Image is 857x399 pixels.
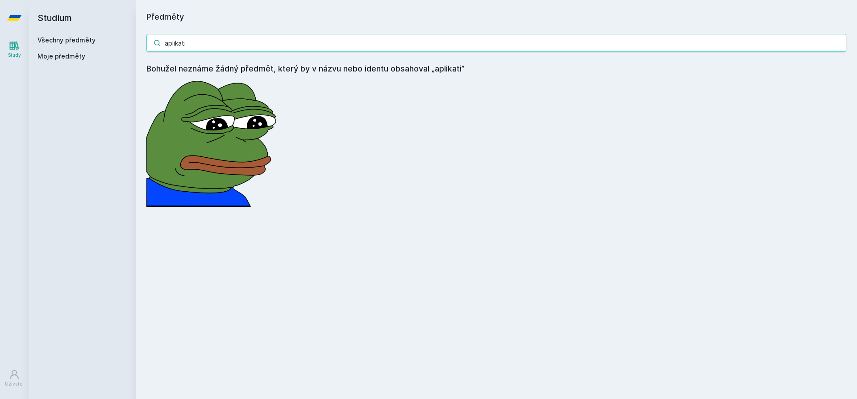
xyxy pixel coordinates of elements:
div: Study [8,52,21,59]
h4: Bohužel neznáme žádný předmět, který by v názvu nebo identu obsahoval „aplikati” [146,63,846,75]
a: Uživatel [2,365,27,392]
input: Název nebo ident předmětu… [146,34,846,52]
h1: Předměty [146,11,846,23]
a: Study [2,36,27,63]
span: Moje předměty [37,52,85,61]
div: Uživatel [5,381,24,387]
img: error_picture.png [146,75,280,207]
a: Všechny předměty [37,36,96,44]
